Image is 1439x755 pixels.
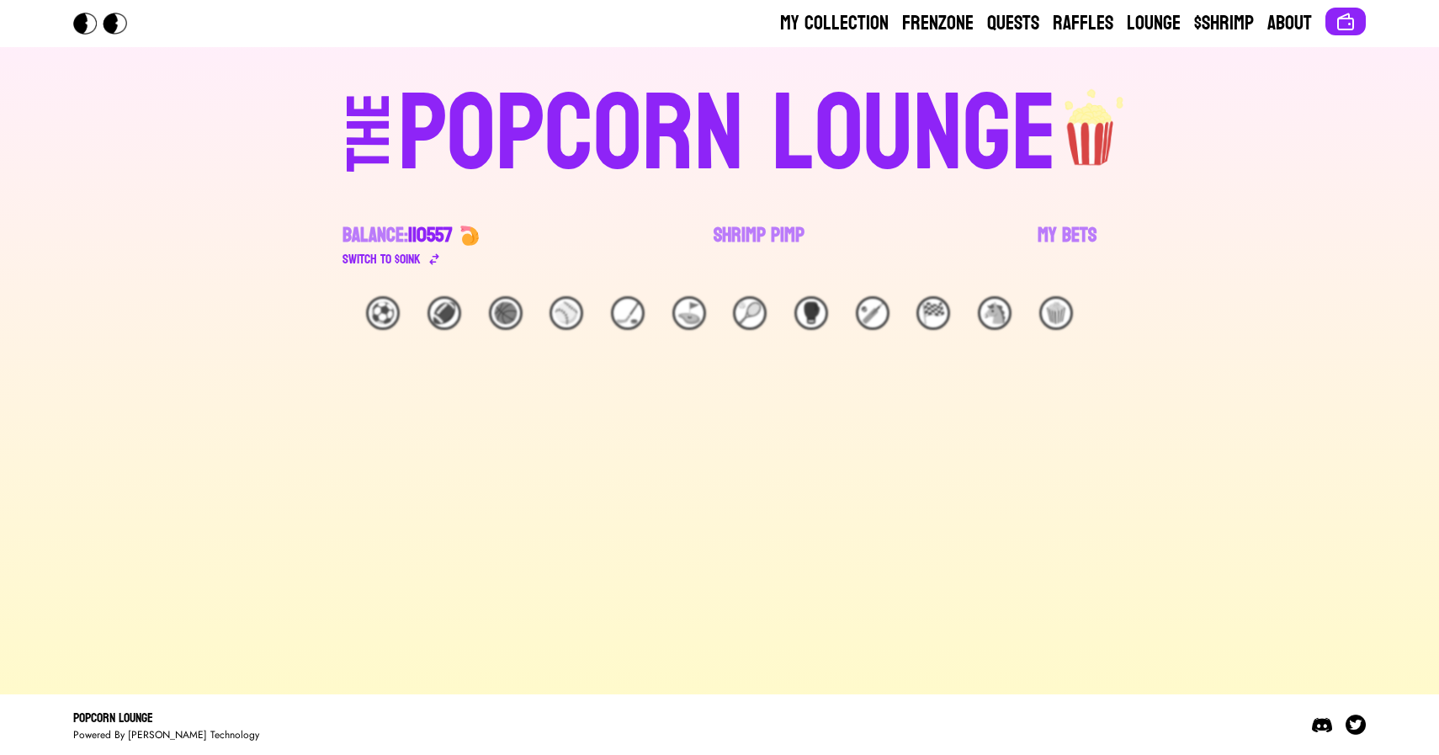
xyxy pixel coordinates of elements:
[1057,74,1126,168] img: popcorn
[408,217,453,253] span: 110557
[1194,10,1254,37] a: $Shrimp
[366,296,400,330] div: ⚽️
[1346,715,1366,735] img: Twitter
[978,296,1012,330] div: 🐴
[1038,222,1097,269] a: My Bets
[856,296,889,330] div: 🏏
[427,296,461,330] div: 🏈
[1267,10,1312,37] a: About
[611,296,645,330] div: 🏒
[489,296,523,330] div: 🏀
[1053,10,1113,37] a: Raffles
[342,222,453,249] div: Balance:
[733,296,767,330] div: 🎾
[1127,10,1181,37] a: Lounge
[550,296,583,330] div: ⚾️
[201,74,1238,189] a: THEPOPCORN LOUNGEpopcorn
[1039,296,1073,330] div: 🍿
[342,249,421,269] div: Switch to $ OINK
[73,13,141,35] img: Popcorn
[339,93,400,205] div: THE
[459,226,480,246] img: 🍤
[902,10,974,37] a: Frenzone
[794,296,828,330] div: 🥊
[73,728,259,742] div: Powered By [PERSON_NAME] Technology
[714,222,804,269] a: Shrimp Pimp
[1312,715,1332,735] img: Discord
[987,10,1039,37] a: Quests
[780,10,889,37] a: My Collection
[398,81,1057,189] div: POPCORN LOUNGE
[1335,12,1356,32] img: Connect wallet
[916,296,950,330] div: 🏁
[672,296,706,330] div: ⛳️
[73,708,259,728] div: Popcorn Lounge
